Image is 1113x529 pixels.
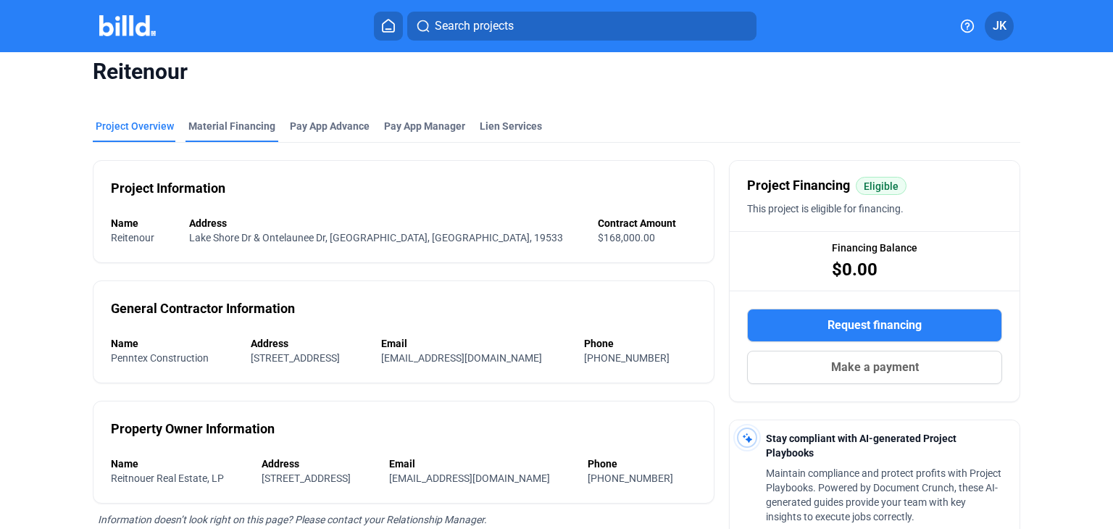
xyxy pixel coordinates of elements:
[831,359,919,376] span: Make a payment
[747,203,904,214] span: This project is eligible for financing.
[111,336,236,351] div: Name
[111,299,295,319] div: General Contractor Information
[584,336,697,351] div: Phone
[111,472,224,484] span: Reitnouer Real Estate, LP
[111,178,225,199] div: Project Information
[747,351,1002,384] button: Make a payment
[828,317,922,334] span: Request financing
[189,216,583,230] div: Address
[262,457,374,471] div: Address
[407,12,756,41] button: Search projects
[381,336,570,351] div: Email
[747,309,1002,342] button: Request financing
[832,258,878,281] span: $0.00
[435,17,514,35] span: Search projects
[251,352,340,364] span: [STREET_ADDRESS]
[993,17,1006,35] span: JK
[598,232,655,243] span: $168,000.00
[381,352,542,364] span: [EMAIL_ADDRESS][DOMAIN_NAME]
[480,119,542,133] div: Lien Services
[588,457,696,471] div: Phone
[111,352,209,364] span: Penntex Construction
[766,433,956,459] span: Stay compliant with AI-generated Project Playbooks
[290,119,370,133] div: Pay App Advance
[985,12,1014,41] button: JK
[99,15,157,36] img: Billd Company Logo
[747,175,850,196] span: Project Financing
[384,119,465,133] span: Pay App Manager
[96,119,174,133] div: Project Overview
[111,216,175,230] div: Name
[598,216,696,230] div: Contract Amount
[832,241,917,255] span: Financing Balance
[389,457,573,471] div: Email
[189,232,563,243] span: Lake Shore Dr & Ontelaunee Dr, [GEOGRAPHIC_DATA], [GEOGRAPHIC_DATA], 19533
[111,457,247,471] div: Name
[93,58,1020,86] span: Reitenour
[111,232,154,243] span: Reitenour
[584,352,670,364] span: [PHONE_NUMBER]
[188,119,275,133] div: Material Financing
[389,472,550,484] span: [EMAIL_ADDRESS][DOMAIN_NAME]
[856,177,906,195] mat-chip: Eligible
[588,472,673,484] span: [PHONE_NUMBER]
[262,472,351,484] span: [STREET_ADDRESS]
[766,467,1001,522] span: Maintain compliance and protect profits with Project Playbooks. Powered by Document Crunch, these...
[98,514,487,525] span: Information doesn’t look right on this page? Please contact your Relationship Manager.
[251,336,367,351] div: Address
[111,419,275,439] div: Property Owner Information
